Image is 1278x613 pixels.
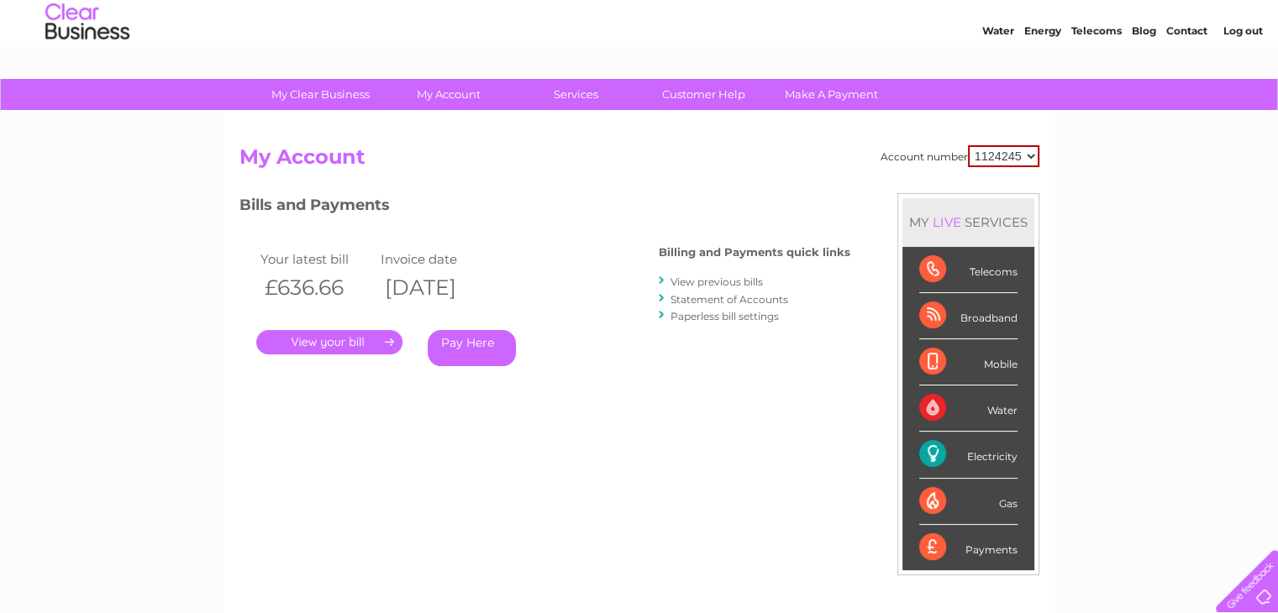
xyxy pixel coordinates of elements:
[1166,71,1207,84] a: Contact
[961,8,1077,29] a: 0333 014 3131
[902,198,1034,246] div: MY SERVICES
[1223,71,1262,84] a: Log out
[45,44,130,95] img: logo.png
[762,79,901,110] a: Make A Payment
[379,79,518,110] a: My Account
[881,145,1039,167] div: Account number
[919,432,1018,478] div: Electricity
[239,193,850,223] h3: Bills and Payments
[919,247,1018,293] div: Telecoms
[256,248,377,270] td: Your latest bill
[671,310,779,322] a: Paperless bill settings
[929,214,965,230] div: LIVE
[1071,71,1122,84] a: Telecoms
[919,293,1018,339] div: Broadband
[376,248,497,270] td: Invoice date
[659,246,850,259] h4: Billing and Payments quick links
[251,79,390,110] a: My Clear Business
[982,71,1014,84] a: Water
[919,385,1018,432] div: Water
[634,79,773,110] a: Customer Help
[671,293,788,306] a: Statement of Accounts
[919,479,1018,525] div: Gas
[376,270,497,305] th: [DATE]
[919,525,1018,570] div: Payments
[1132,71,1156,84] a: Blog
[243,9,1037,81] div: Clear Business is a trading name of Verastar Limited (registered in [GEOGRAPHIC_DATA] No. 3667643...
[256,270,377,305] th: £636.66
[919,339,1018,385] div: Mobile
[1024,71,1061,84] a: Energy
[256,330,402,354] a: .
[507,79,645,110] a: Services
[671,275,763,288] a: View previous bills
[239,145,1039,177] h2: My Account
[428,330,516,366] a: Pay Here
